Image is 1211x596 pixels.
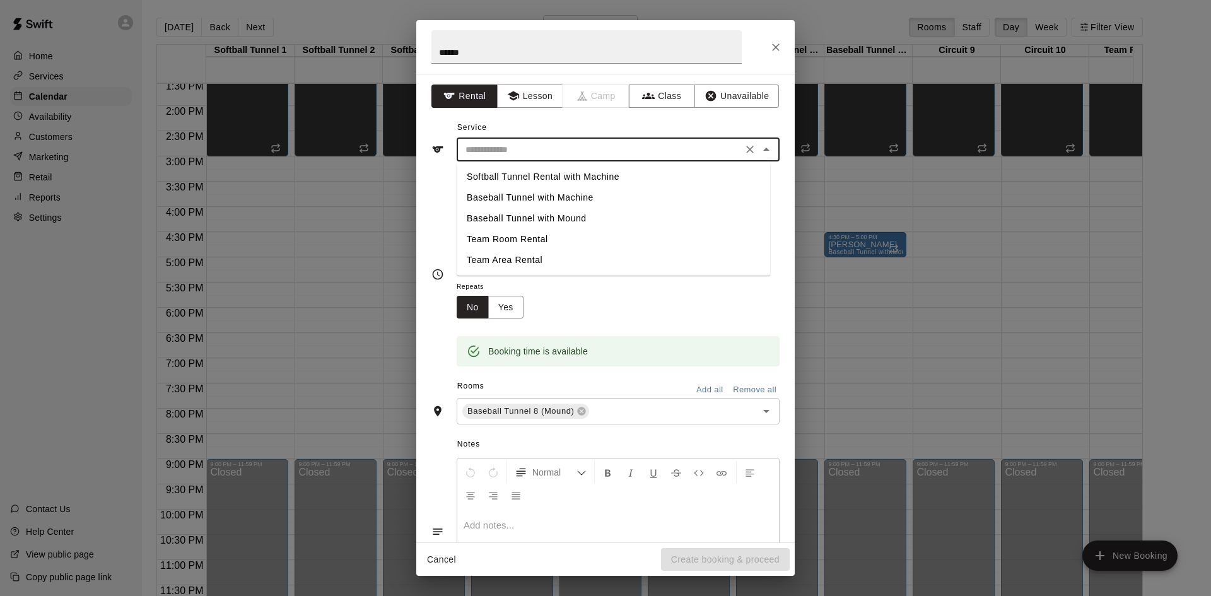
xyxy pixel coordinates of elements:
[629,85,695,108] button: Class
[457,123,487,132] span: Service
[457,279,534,296] span: Repeats
[457,296,524,319] div: outlined button group
[741,141,759,158] button: Clear
[505,484,527,506] button: Justify Align
[457,208,770,229] li: Baseball Tunnel with Mound
[457,167,770,187] li: Softball Tunnel Rental with Machine
[665,461,687,484] button: Format Strikethrough
[497,85,563,108] button: Lesson
[483,484,504,506] button: Right Align
[460,484,481,506] button: Center Align
[421,548,462,571] button: Cancel
[457,382,484,390] span: Rooms
[758,402,775,420] button: Open
[462,404,589,419] div: Baseball Tunnel 8 (Mound)
[694,85,779,108] button: Unavailable
[758,141,775,158] button: Close
[620,461,641,484] button: Format Italics
[739,461,761,484] button: Left Align
[483,461,504,484] button: Redo
[457,250,770,271] li: Team Area Rental
[532,466,576,479] span: Normal
[764,36,787,59] button: Close
[462,405,579,418] span: Baseball Tunnel 8 (Mound)
[488,296,524,319] button: Yes
[457,435,780,455] span: Notes
[488,340,588,363] div: Booking time is available
[643,461,664,484] button: Format Underline
[460,461,481,484] button: Undo
[688,461,710,484] button: Insert Code
[510,461,592,484] button: Formatting Options
[431,268,444,281] svg: Timing
[457,187,770,208] li: Baseball Tunnel with Machine
[689,380,730,400] button: Add all
[431,405,444,418] svg: Rooms
[597,461,619,484] button: Format Bold
[711,461,732,484] button: Insert Link
[431,525,444,538] svg: Notes
[457,296,489,319] button: No
[730,380,780,400] button: Remove all
[431,85,498,108] button: Rental
[457,229,770,250] li: Team Room Rental
[431,143,444,156] svg: Service
[563,85,629,108] span: Camps can only be created in the Services page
